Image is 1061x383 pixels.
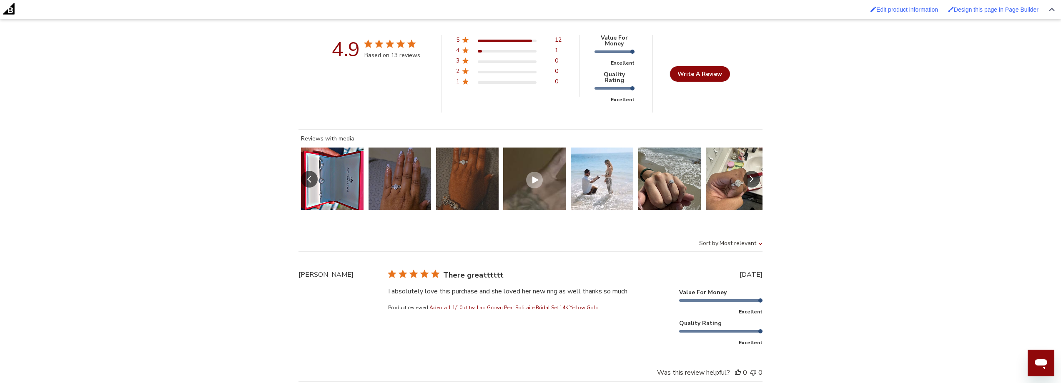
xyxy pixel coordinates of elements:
[503,148,566,210] button: Slide 4 of 8. Video of customer.
[456,47,460,54] div: 4
[298,145,763,213] section: Reviews with media
[369,148,431,210] button: Slide 2 of 8. Image of customer.
[331,35,360,63] div: 4.9
[456,57,562,68] div: 3 star by 0 reviews
[611,95,635,104] span: Excellent
[298,270,354,279] span: Grafton C.
[388,270,439,278] div: 5 out of 5 stars
[638,148,701,210] button: Slide 6 of 8. Image of customer.
[425,301,603,314] a: Adeola 1 1/10 ct tw. Lab Grown Pear Solitaire Bridal Set 14K Yellow Gold
[735,368,741,377] button: This review was helpful
[301,148,364,210] button: Slide 1 of 8. Image of customer.
[743,368,747,377] div: 0
[679,320,763,326] div: Quality Rating
[670,66,730,82] button: Write A Review
[555,57,558,68] div: 0
[866,2,942,17] a: Edit product information
[699,239,756,247] span: Most relevant
[657,368,730,377] div: Was this review helpful?
[740,270,763,279] div: [DATE]
[594,35,635,47] div: Value for money
[456,68,562,78] div: 2 star by 0 reviews
[555,68,558,78] div: 0
[699,239,720,247] span: Sort by:
[876,6,938,13] span: Edit product information
[611,58,635,68] span: Excellent
[436,148,499,210] button: Slide 3 of 8. Image of customer.
[739,338,763,347] span: Excellent
[571,148,633,210] button: Slide 5 of 8. Image of customer.
[739,307,763,316] span: Excellent
[456,78,460,85] div: 1
[750,368,756,377] button: This review was not helpful
[301,135,763,143] div: Reviews with media
[443,270,504,280] div: There greatttttt
[364,51,420,59] div: Based on 13 reviews
[1028,350,1054,376] iframe: Button to launch messaging window
[456,36,562,47] div: 5 star by 12 reviews
[456,68,460,75] div: 2
[456,57,460,65] div: 3
[388,304,429,311] span: Product reviewed:
[456,36,460,44] div: 5
[594,72,635,83] div: Quality Rating
[706,148,768,210] button: Slide 7 of 8. Image of customer.
[555,47,558,57] div: 1
[758,368,763,377] div: 0
[555,36,562,47] div: 12
[954,6,1038,13] span: Design this page in Page Builder
[555,78,558,88] div: 0
[679,290,763,295] div: Value for money
[456,78,562,88] div: 1 star by 0 reviews
[944,2,1043,17] a: Design this page in Page Builder
[456,47,562,57] div: 4 star by 1 reviews
[364,40,420,48] div: 4.9 out of 5 stars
